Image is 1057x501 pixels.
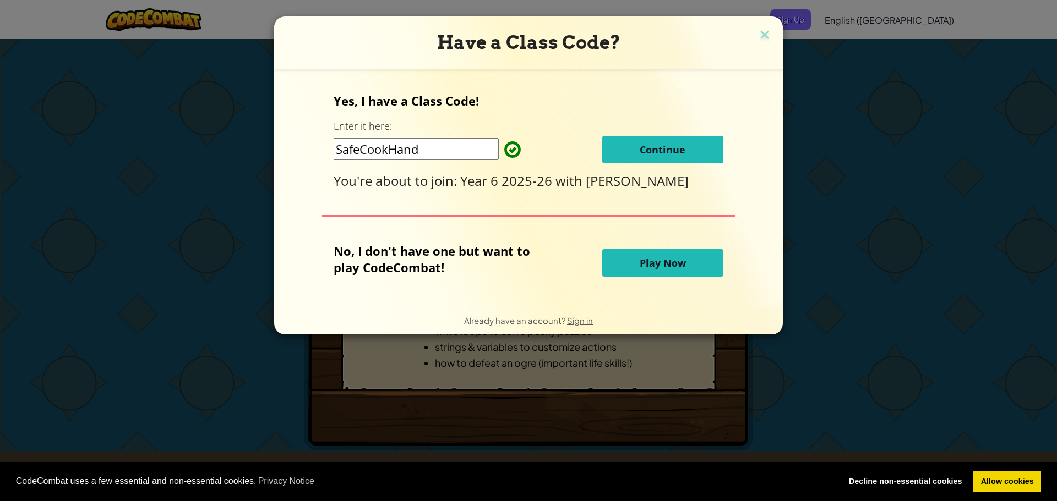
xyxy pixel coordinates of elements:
[555,172,586,190] span: with
[257,473,317,489] a: learn more about cookies
[758,27,772,44] img: close icon
[334,92,723,109] p: Yes, I have a Class Code!
[437,31,620,53] span: Have a Class Code?
[602,136,723,163] button: Continue
[586,172,689,190] span: [PERSON_NAME]
[16,473,833,489] span: CodeCombat uses a few essential and non-essential cookies.
[973,471,1041,493] a: allow cookies
[640,256,686,269] span: Play Now
[841,471,969,493] a: deny cookies
[334,172,460,190] span: You're about to join:
[460,172,555,190] span: Year 6 2025-26
[334,243,547,276] p: No, I don't have one but want to play CodeCombat!
[567,315,593,326] a: Sign in
[640,143,685,156] span: Continue
[602,249,723,277] button: Play Now
[334,119,392,133] label: Enter it here:
[464,315,567,326] span: Already have an account?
